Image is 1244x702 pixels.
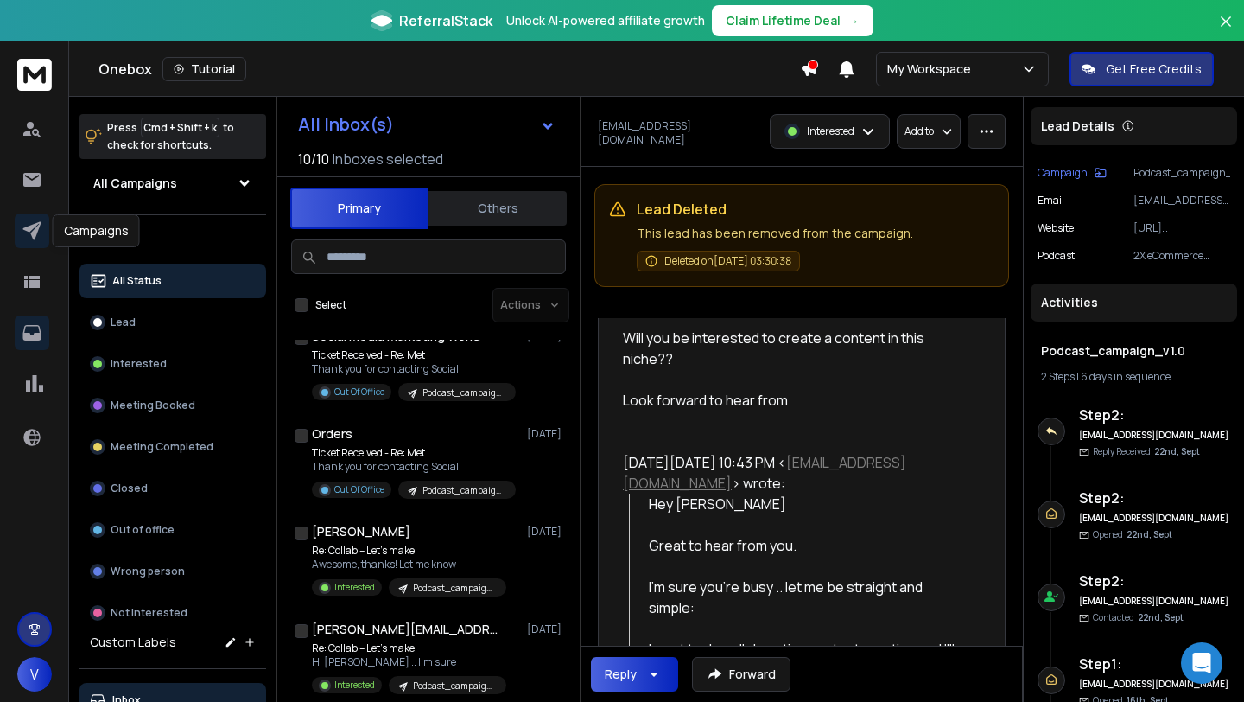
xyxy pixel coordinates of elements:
[334,386,384,399] p: Out Of Office
[79,388,266,423] button: Meeting Booked
[79,554,266,589] button: Wrong person
[428,189,567,227] button: Others
[79,513,266,547] button: Out of office
[527,622,566,636] p: [DATE]
[623,390,967,411] div: Look forward to hear from.
[1069,52,1214,86] button: Get Free Credits
[1079,571,1230,591] h6: Step 2 :
[1041,118,1114,135] p: Lead Details
[1041,342,1227,360] h1: Podcast_campaign_v1.0
[298,149,329,169] span: 10 / 10
[334,581,375,594] p: Interested
[79,229,266,253] h3: Filters
[111,523,175,537] p: Out of office
[333,149,443,169] h3: Inboxes selected
[111,357,167,371] p: Interested
[53,214,140,247] div: Campaigns
[649,535,968,556] div: Great to hear from you.
[79,471,266,506] button: Closed
[637,223,994,244] p: This lead has been removed from the campaign.
[162,57,246,81] button: Tutorial
[422,386,505,399] p: Podcast_campaign_v1.0
[17,657,52,692] button: V
[1079,488,1230,508] h6: Step 2 :
[312,446,516,460] p: Ticket Received - Re: Met
[527,525,566,539] p: [DATE]
[1041,370,1227,384] div: |
[79,166,266,201] button: All Campaigns
[1106,61,1202,78] p: Get Free Credits
[79,347,266,381] button: Interested
[79,264,266,298] button: All Status
[315,298,346,312] label: Select
[692,657,790,692] button: Forward
[413,680,496,692] p: Podcast_campaign_v1.0
[111,316,136,329] p: Lead
[1138,611,1184,623] span: 22nd, Sept
[623,452,967,494] div: [DATE][DATE] 10:43 PM < > wrote:
[93,175,177,192] h1: All Campaigns
[141,118,219,137] span: Cmd + Shift + k
[334,679,375,692] p: Interested
[1038,166,1088,180] p: Campaign
[1038,194,1064,207] p: Email
[79,305,266,340] button: Lead
[79,430,266,464] button: Meeting Completed
[79,596,266,630] button: Not Interested
[111,440,213,454] p: Meeting Completed
[605,666,637,683] div: Reply
[298,116,394,133] h1: All Inbox(s)
[1038,166,1107,180] button: Campaign
[1031,284,1237,322] div: Activities
[1079,512,1230,525] h6: [EMAIL_ADDRESS][DOMAIN_NAME]
[1181,642,1222,684] div: Open Intercom Messenger
[649,556,968,618] div: I'm sure you're busy .. let me be straight and simple:
[98,57,800,81] div: Onebox
[290,188,428,229] button: Primary
[807,124,854,138] p: Interested
[312,523,410,540] h1: [PERSON_NAME]
[649,495,786,514] span: Hey [PERSON_NAME]
[1081,369,1171,384] span: 6 days in sequence
[111,399,195,412] p: Meeting Booked
[1215,10,1237,52] button: Close banner
[1093,445,1200,458] p: Reply Received
[312,655,506,669] p: Hi [PERSON_NAME] .. I'm sure
[637,199,994,220] p: Lead Deleted
[1038,249,1075,263] p: Podcast
[904,124,934,138] p: Add to
[1133,249,1230,263] p: 2X eCommerce Podcast
[112,274,162,288] p: All Status
[1127,528,1172,540] span: 22nd, Sept
[312,362,516,376] p: Thank you for contacting Social
[649,639,968,701] div: I want to do collaborative content creation and I'll tell you why it will be an absolute value ad...
[111,482,148,495] p: Closed
[1079,405,1230,425] h6: Step 2 :
[591,657,678,692] button: Reply
[1079,595,1230,608] h6: [EMAIL_ADDRESS][DOMAIN_NAME]
[312,460,516,474] p: Thank you for contacting Social
[312,544,506,558] p: Re: Collab – Let’s make
[107,119,234,154] p: Press to check for shortcuts.
[90,634,176,651] h3: Custom Labels
[1154,445,1200,457] span: 22nd, Sept
[1079,429,1230,442] h6: [EMAIL_ADDRESS][DOMAIN_NAME]
[527,427,566,441] p: [DATE]
[1041,369,1075,384] span: 2 Steps
[312,348,516,362] p: Ticket Received - Re: Met
[284,107,569,142] button: All Inbox(s)
[664,254,791,268] span: Deleted on [DATE] 03:30:38
[506,12,705,29] p: Unlock AI-powered affiliate growth
[413,582,496,595] p: Podcast_campaign_v1.0
[623,328,967,369] div: Will you be interested to create a content in this niche??
[1038,221,1074,235] p: website
[334,483,384,496] p: Out Of Office
[1133,194,1230,207] p: [EMAIL_ADDRESS][DOMAIN_NAME]
[1133,166,1230,180] p: Podcast_campaign_v1.0
[847,12,860,29] span: →
[1093,611,1184,624] p: Contacted
[111,606,187,620] p: Not Interested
